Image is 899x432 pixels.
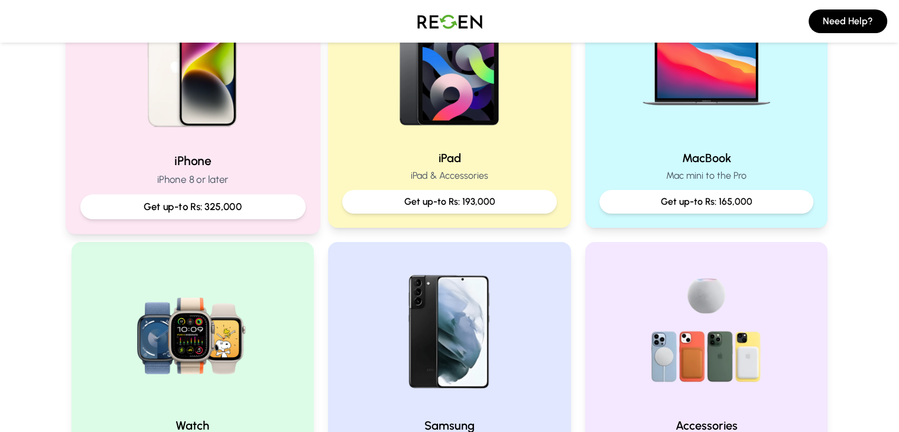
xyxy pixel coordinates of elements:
[80,172,305,187] p: iPhone 8 or later
[609,195,804,209] p: Get up-to Rs: 165,000
[80,152,305,169] h2: iPhone
[90,199,295,214] p: Get up-to Rs: 325,000
[631,256,782,408] img: Accessories
[342,150,557,166] h2: iPad
[352,195,547,209] p: Get up-to Rs: 193,000
[117,256,268,408] img: Watch
[809,9,887,33] button: Need Help?
[374,256,525,408] img: Samsung
[408,5,491,38] img: Logo
[342,169,557,183] p: iPad & Accessories
[599,150,814,166] h2: MacBook
[599,169,814,183] p: Mac mini to the Pro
